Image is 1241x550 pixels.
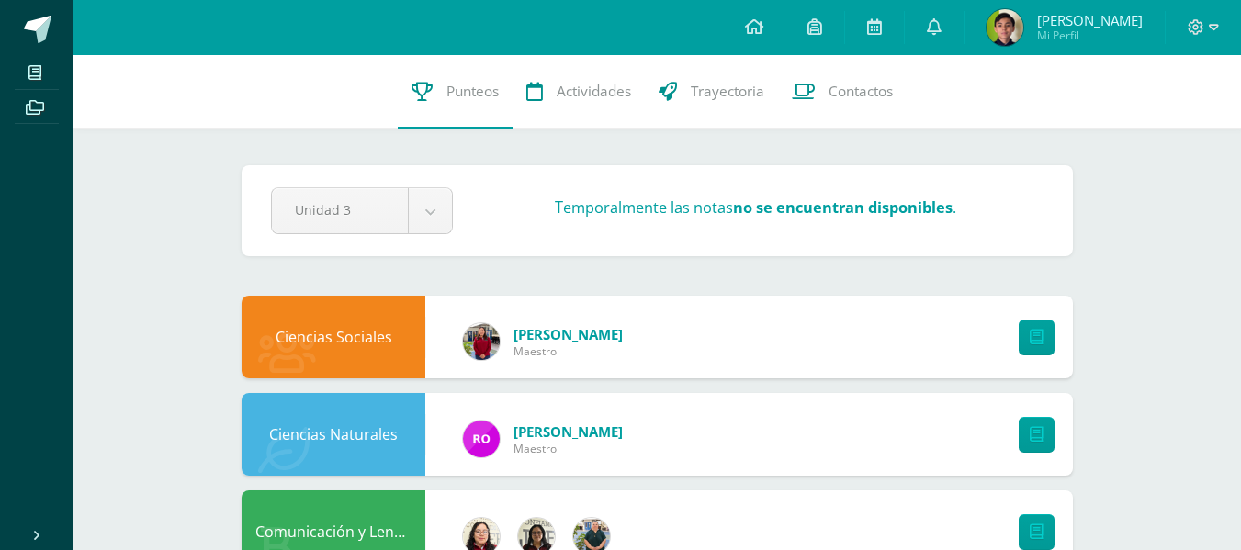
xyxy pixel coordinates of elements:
[398,55,513,129] a: Punteos
[645,55,778,129] a: Trayectoria
[1037,28,1143,43] span: Mi Perfil
[555,197,956,218] h3: Temporalmente las notas .
[272,188,452,233] a: Unidad 3
[987,9,1023,46] img: 0a54c271053640bc7d5583f8cc83ce1f.png
[513,343,623,359] span: Maestro
[733,197,953,218] strong: no se encuentran disponibles
[557,82,631,101] span: Actividades
[242,296,425,378] div: Ciencias Sociales
[446,82,499,101] span: Punteos
[242,393,425,476] div: Ciencias Naturales
[829,82,893,101] span: Contactos
[778,55,907,129] a: Contactos
[1037,11,1143,29] span: [PERSON_NAME]
[513,55,645,129] a: Actividades
[513,441,623,456] span: Maestro
[691,82,764,101] span: Trayectoria
[513,422,623,441] a: [PERSON_NAME]
[513,325,623,343] a: [PERSON_NAME]
[463,323,500,360] img: e1f0730b59be0d440f55fb027c9eff26.png
[463,421,500,457] img: 08228f36aa425246ac1f75ab91e507c5.png
[295,188,385,231] span: Unidad 3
